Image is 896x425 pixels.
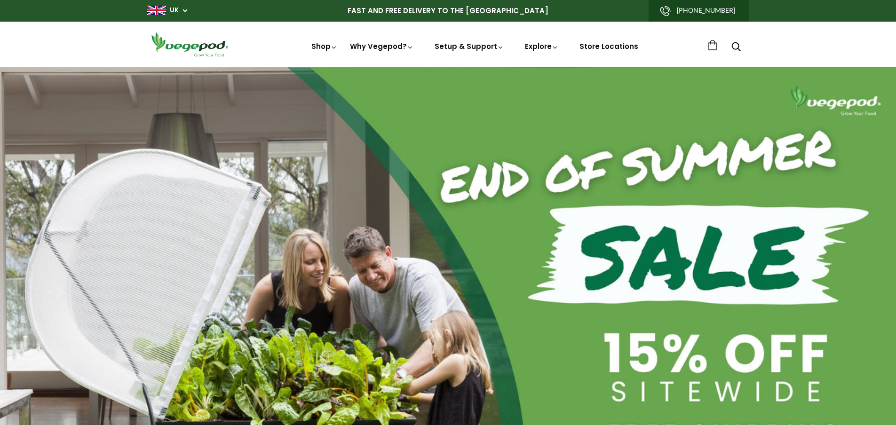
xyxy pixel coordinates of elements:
a: Shop [311,41,338,51]
img: Vegepod [147,31,232,58]
a: Why Vegepod? [350,41,414,51]
a: Setup & Support [435,41,504,51]
a: UK [170,6,179,15]
a: Explore [525,41,559,51]
a: Store Locations [579,41,638,51]
a: Search [731,43,741,53]
img: gb_large.png [147,6,166,15]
